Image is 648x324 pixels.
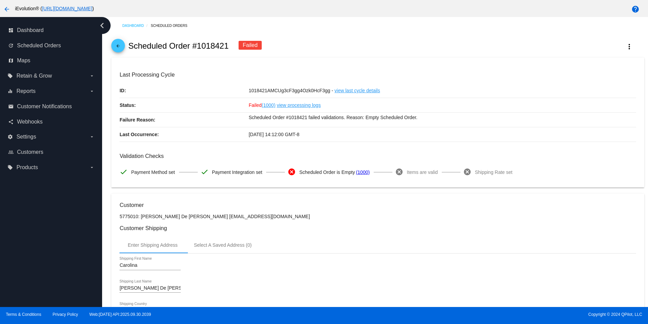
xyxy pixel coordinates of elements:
[249,102,276,108] span: Failed
[3,5,11,13] mat-icon: arrow_back
[249,88,333,93] span: 1018421AMCUg3cF3gg4Ozk0HcF3gg -
[16,164,38,171] span: Products
[194,242,252,248] div: Select A Saved Address (0)
[122,20,151,31] a: Dashboard
[625,43,633,51] mat-icon: more_vert
[631,5,639,13] mat-icon: help
[119,286,181,291] input: Shipping Last Name
[463,168,471,176] mat-icon: cancel
[17,27,44,33] span: Dashboard
[249,132,299,137] span: [DATE] 14:12:00 GMT-8
[8,119,14,125] i: share
[8,55,95,66] a: map Maps
[128,242,177,248] div: Enter Shipping Address
[119,113,248,127] p: Failure Reason:
[8,40,95,51] a: update Scheduled Orders
[200,168,209,176] mat-icon: check
[119,263,181,268] input: Shipping First Name
[262,98,275,112] a: (1000)
[8,43,14,48] i: update
[7,134,13,140] i: settings
[119,214,636,219] p: 5775010: [PERSON_NAME] De [PERSON_NAME] [EMAIL_ADDRESS][DOMAIN_NAME]
[6,312,41,317] a: Terms & Conditions
[288,168,296,176] mat-icon: cancel
[407,165,438,179] span: Items are valid
[119,71,636,78] h3: Last Processing Cycle
[277,98,321,112] a: view processing logs
[97,20,108,31] i: chevron_left
[239,41,262,50] div: Failed
[128,41,229,51] h2: Scheduled Order #1018421
[8,104,14,109] i: email
[8,147,95,158] a: people_outline Customers
[119,83,248,98] p: ID:
[16,73,52,79] span: Retain & Grow
[8,28,14,33] i: dashboard
[8,149,14,155] i: people_outline
[8,58,14,63] i: map
[330,312,642,317] span: Copyright © 2024 QPilot, LLC
[7,73,13,79] i: local_offer
[89,73,95,79] i: arrow_drop_down
[17,119,43,125] span: Webhooks
[299,165,355,179] span: Scheduled Order is Empty
[119,98,248,112] p: Status:
[15,6,94,11] span: iEvolution® ( )
[335,83,380,98] a: view last cycle details
[395,168,403,176] mat-icon: cancel
[89,165,95,170] i: arrow_drop_down
[119,153,636,159] h3: Validation Checks
[16,88,35,94] span: Reports
[7,88,13,94] i: equalizer
[42,6,92,11] a: [URL][DOMAIN_NAME]
[17,43,61,49] span: Scheduled Orders
[17,103,72,110] span: Customer Notifications
[89,88,95,94] i: arrow_drop_down
[119,127,248,142] p: Last Occurrence:
[356,165,370,179] a: (1000)
[7,165,13,170] i: local_offer
[475,165,513,179] span: Shipping Rate set
[90,312,151,317] a: Web:[DATE] API:2025.09.30.2039
[89,134,95,140] i: arrow_drop_down
[17,149,43,155] span: Customers
[17,58,30,64] span: Maps
[131,165,175,179] span: Payment Method set
[16,134,36,140] span: Settings
[119,225,636,231] h3: Customer Shipping
[114,44,122,52] mat-icon: arrow_back
[53,312,78,317] a: Privacy Policy
[119,168,128,176] mat-icon: check
[119,202,636,208] h3: Customer
[8,101,95,112] a: email Customer Notifications
[8,116,95,127] a: share Webhooks
[212,165,262,179] span: Payment Integration set
[8,25,95,36] a: dashboard Dashboard
[249,113,636,122] p: Scheduled Order #1018421 failed validations. Reason: Empty Scheduled Order.
[151,20,193,31] a: Scheduled Orders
